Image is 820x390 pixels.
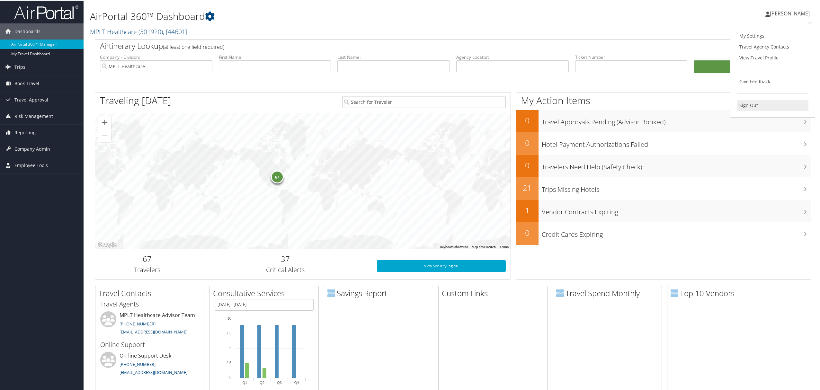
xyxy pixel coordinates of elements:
text: Q2 [260,380,264,384]
h2: Travel Contacts [99,287,204,298]
li: MPLT Healthcare Advisor Team [97,311,202,337]
h3: Travelers Need Help (Safety Check) [542,159,811,171]
h2: 0 [516,159,539,170]
a: [EMAIL_ADDRESS][DOMAIN_NAME] [120,328,187,334]
span: Book Travel [14,75,39,91]
img: domo-logo.png [327,289,335,297]
h2: 0 [516,227,539,238]
span: Travel Approval [14,91,48,107]
button: Search [694,60,806,73]
text: Q1 [243,380,247,384]
h3: Travel Agents [100,299,199,308]
a: 0Travelers Need Help (Safety Check) [516,154,811,177]
a: 0Hotel Payment Authorizations Failed [516,132,811,154]
span: Risk Management [14,108,53,124]
a: Travel Agency Contacts [737,41,808,52]
h1: Traveling [DATE] [100,93,171,107]
tspan: 0 [229,375,231,378]
li: On-line Support Desk [97,351,202,377]
a: [PERSON_NAME] [765,3,816,22]
a: Terms (opens in new tab) [500,244,509,248]
button: Keyboard shortcuts [440,244,468,249]
a: MPLT Healthcare [90,27,187,35]
h3: Credit Cards Expiring [542,226,811,238]
h2: 1 [516,204,539,215]
text: Q4 [294,380,299,384]
span: Trips [14,58,25,75]
text: Q3 [277,380,282,384]
span: Reporting [14,124,36,140]
span: Map data ©2025 [472,244,496,248]
a: 0Travel Approvals Pending (Advisor Booked) [516,109,811,132]
label: Company - Division: [100,53,212,60]
a: 0Credit Cards Expiring [516,222,811,244]
h3: Travelers [100,265,194,274]
label: Last Name: [337,53,450,60]
a: Give Feedback [737,75,808,86]
tspan: 10 [227,316,231,320]
label: First Name: [219,53,331,60]
span: , [ 44601 ] [163,27,187,35]
h1: My Action Items [516,93,811,107]
h2: Custom Links [442,287,547,298]
img: Google [97,240,118,249]
h2: 21 [516,182,539,193]
span: ( 301920 ) [138,27,163,35]
h2: 37 [204,253,367,264]
h3: Travel Approvals Pending (Advisor Booked) [542,114,811,126]
div: 67 [271,170,284,183]
a: My Settings [737,30,808,41]
input: Search for Traveler [342,95,506,107]
span: [PERSON_NAME] [770,9,810,16]
button: Zoom in [98,115,111,128]
img: domo-logo.png [556,289,564,297]
a: [EMAIL_ADDRESS][DOMAIN_NAME] [120,369,187,375]
tspan: 2.5 [227,360,231,364]
h2: Airtinerary Lookup [100,40,746,51]
span: (at least one field required) [163,43,224,50]
a: Open this area in Google Maps (opens a new window) [97,240,118,249]
label: Agency Locator: [456,53,569,60]
a: 1Vendor Contracts Expiring [516,199,811,222]
h3: Critical Alerts [204,265,367,274]
a: View SecurityLogic® [377,260,506,271]
h3: Trips Missing Hotels [542,181,811,193]
span: Company Admin [14,140,50,156]
h2: 0 [516,114,539,125]
a: 21Trips Missing Hotels [516,177,811,199]
tspan: 5 [229,345,231,349]
button: Zoom out [98,129,111,141]
h1: AirPortal 360™ Dashboard [90,9,574,22]
label: Ticket Number: [575,53,688,60]
h2: Savings Report [327,287,433,298]
a: [PHONE_NUMBER] [120,320,156,326]
h3: Vendor Contracts Expiring [542,204,811,216]
span: Dashboards [14,23,40,39]
h3: Online Support [100,340,199,349]
img: domo-logo.png [671,289,678,297]
a: [PHONE_NUMBER] [120,361,156,367]
h3: Hotel Payment Authorizations Failed [542,136,811,148]
h2: Top 10 Vendors [671,287,776,298]
a: View Travel Profile [737,52,808,63]
h2: 0 [516,137,539,148]
h2: Consultative Services [213,287,318,298]
h2: Travel Spend Monthly [556,287,662,298]
tspan: 7.5 [227,331,231,334]
img: airportal-logo.png [14,4,78,19]
span: Employee Tools [14,157,48,173]
a: Sign Out [737,99,808,110]
h2: 67 [100,253,194,264]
